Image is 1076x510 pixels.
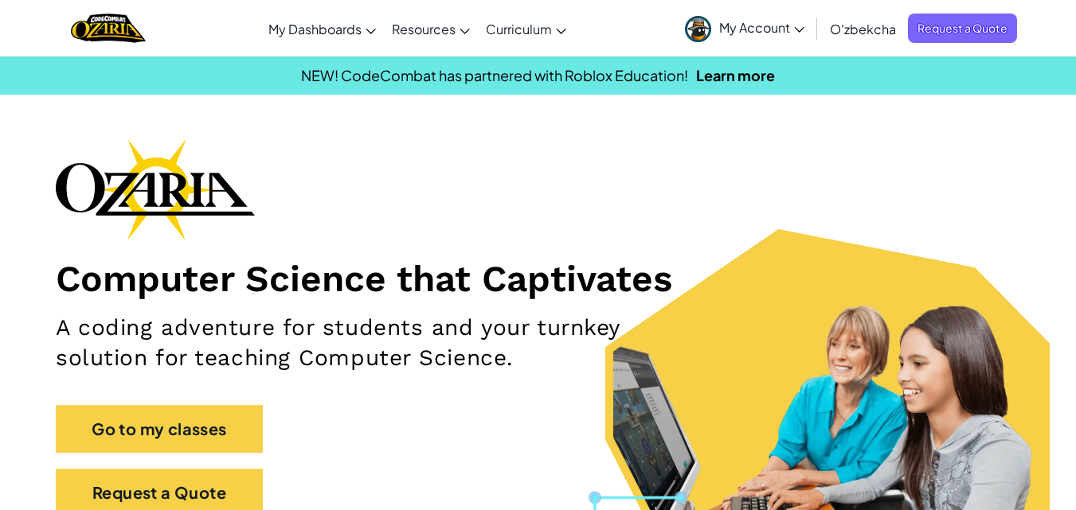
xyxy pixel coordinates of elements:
h2: A coding adventure for students and your turnkey solution for teaching Computer Science. [56,313,702,373]
a: Learn more [696,66,775,84]
a: Go to my classes [56,405,263,453]
img: Ozaria branding logo [56,138,255,240]
span: NEW! CodeCombat has partnered with Roblox Education! [301,66,688,84]
a: Ozaria by CodeCombat logo [71,12,145,45]
img: Home [71,12,145,45]
span: Resources [392,21,456,37]
a: My Account [677,3,812,53]
a: My Dashboards [260,7,384,50]
span: My Account [719,19,804,36]
a: Request a Quote [908,14,1017,43]
span: Curriculum [486,21,552,37]
a: Resources [384,7,478,50]
img: avatar [685,16,711,42]
a: Curriculum [478,7,574,50]
a: O'zbekcha [822,7,904,50]
span: O'zbekcha [830,21,896,37]
h1: Computer Science that Captivates [56,256,1020,301]
span: My Dashboards [268,21,362,37]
